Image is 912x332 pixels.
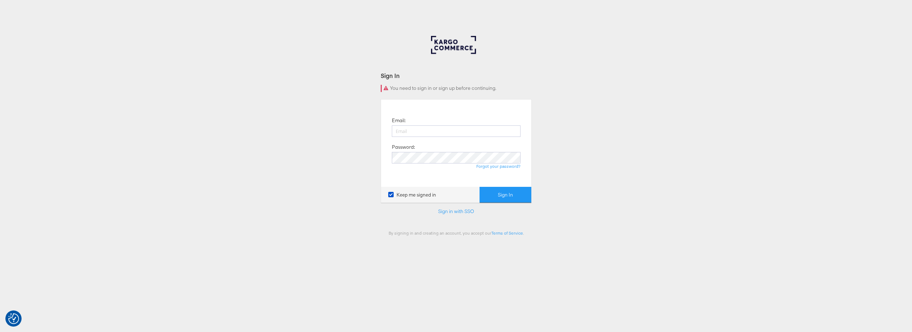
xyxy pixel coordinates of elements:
a: Terms of Service [491,230,523,236]
label: Keep me signed in [388,192,436,198]
a: Forgot your password? [476,163,521,169]
input: Email [392,125,521,137]
a: Sign in with SSO [438,208,474,215]
img: Revisit consent button [8,313,19,324]
label: Email: [392,117,405,124]
div: Sign In [381,72,532,80]
button: Consent Preferences [8,313,19,324]
div: You need to sign in or sign up before continuing. [381,85,532,92]
button: Sign In [480,187,531,203]
div: By signing in and creating an account, you accept our . [381,230,532,236]
label: Password: [392,144,415,151]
